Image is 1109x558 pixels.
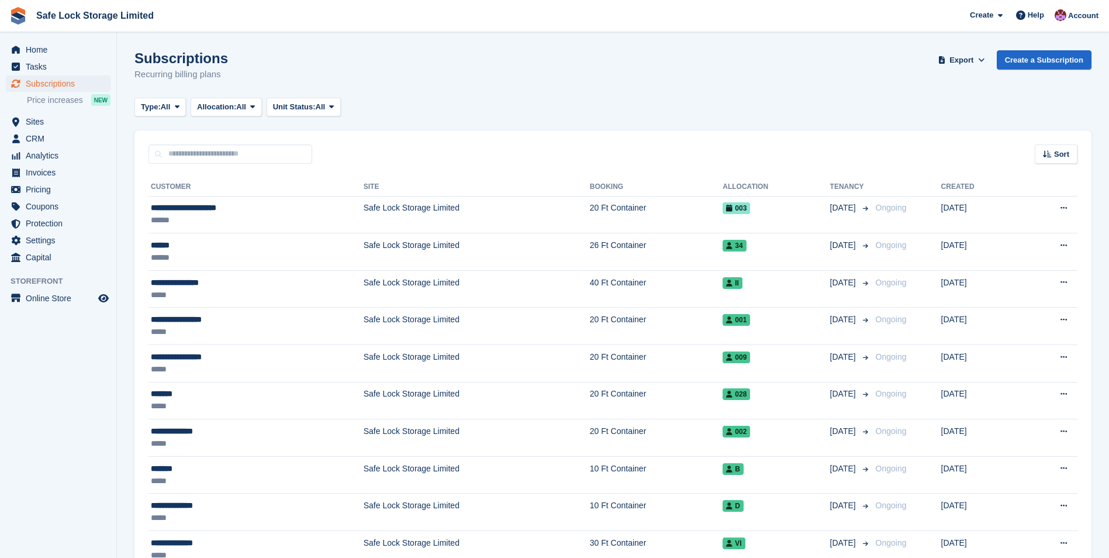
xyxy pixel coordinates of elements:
span: [DATE] [830,351,858,363]
span: VI [723,538,745,549]
span: Allocation: [197,101,236,113]
span: [DATE] [830,314,858,326]
img: Toni Ebong [1055,9,1066,21]
span: Subscriptions [26,75,96,92]
span: Invoices [26,164,96,181]
span: Pricing [26,181,96,198]
span: [DATE] [830,537,858,549]
a: menu [6,113,110,130]
td: Safe Lock Storage Limited [364,419,590,457]
span: 028 [723,388,750,400]
span: Export [949,54,973,66]
span: [DATE] [830,500,858,512]
span: Online Store [26,290,96,306]
span: Coupons [26,198,96,215]
span: Ongoing [876,389,907,398]
span: Ongoing [876,315,907,324]
span: Price increases [27,95,83,106]
th: Site [364,178,590,197]
td: [DATE] [941,419,1020,457]
td: 20 Ft Container [590,308,723,345]
td: Safe Lock Storage Limited [364,382,590,419]
span: All [236,101,246,113]
a: Create a Subscription [997,50,1091,70]
button: Unit Status: All [267,98,341,117]
a: Preview store [96,291,110,305]
span: Ongoing [876,501,907,510]
a: Safe Lock Storage Limited [32,6,158,25]
td: [DATE] [941,233,1020,271]
span: All [316,101,326,113]
td: [DATE] [941,382,1020,419]
span: Type: [141,101,161,113]
span: Protection [26,215,96,232]
span: Unit Status: [273,101,316,113]
a: menu [6,130,110,147]
td: [DATE] [941,308,1020,345]
span: 34 [723,240,746,252]
a: menu [6,215,110,232]
td: Safe Lock Storage Limited [364,456,590,494]
span: II [723,277,742,289]
a: menu [6,58,110,75]
span: Storefront [11,275,116,287]
span: Help [1028,9,1044,21]
span: Ongoing [876,278,907,287]
td: Safe Lock Storage Limited [364,494,590,531]
a: menu [6,75,110,92]
span: Ongoing [876,464,907,473]
span: Sites [26,113,96,130]
p: Recurring billing plans [134,68,228,81]
th: Created [941,178,1020,197]
span: 003 [723,202,750,214]
span: [DATE] [830,463,858,475]
a: menu [6,198,110,215]
td: 20 Ft Container [590,345,723,383]
span: Create [970,9,993,21]
span: Ongoing [876,352,907,361]
span: 009 [723,352,750,363]
th: Allocation [723,178,830,197]
td: Safe Lock Storage Limited [364,308,590,345]
td: Safe Lock Storage Limited [364,233,590,271]
span: Ongoing [876,203,907,212]
button: Allocation: All [191,98,262,117]
span: [DATE] [830,425,858,438]
span: D [723,500,744,512]
img: stora-icon-8386f47178a22dfd0bd8f6a31ec36ba5ce8667c1dd55bd0f319d3a0aa187defe.svg [9,7,27,25]
a: menu [6,42,110,58]
span: Home [26,42,96,58]
a: menu [6,249,110,266]
td: [DATE] [941,196,1020,233]
span: [DATE] [830,202,858,214]
span: CRM [26,130,96,147]
td: 26 Ft Container [590,233,723,271]
span: [DATE] [830,277,858,289]
td: Safe Lock Storage Limited [364,270,590,308]
td: 40 Ft Container [590,270,723,308]
span: Ongoing [876,240,907,250]
span: 002 [723,426,750,438]
span: All [161,101,171,113]
span: Account [1068,10,1098,22]
a: Price increases NEW [27,94,110,106]
span: Ongoing [876,426,907,436]
td: 10 Ft Container [590,494,723,531]
div: NEW [91,94,110,106]
span: Capital [26,249,96,266]
span: [DATE] [830,388,858,400]
a: menu [6,290,110,306]
span: Sort [1054,149,1069,160]
span: 001 [723,314,750,326]
a: menu [6,164,110,181]
th: Tenancy [830,178,871,197]
td: 20 Ft Container [590,382,723,419]
th: Booking [590,178,723,197]
td: [DATE] [941,270,1020,308]
a: menu [6,181,110,198]
button: Export [936,50,987,70]
h1: Subscriptions [134,50,228,66]
a: menu [6,147,110,164]
td: [DATE] [941,345,1020,383]
span: Settings [26,232,96,249]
